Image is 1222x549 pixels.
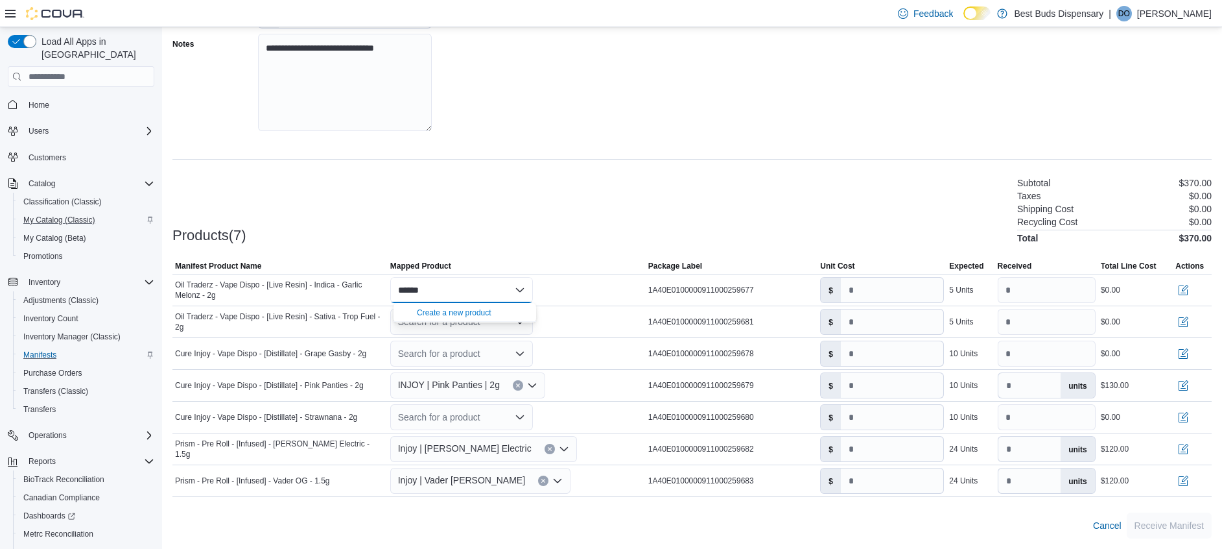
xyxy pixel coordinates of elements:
h6: Subtotal [1017,178,1050,188]
span: DO [1118,6,1130,21]
span: Inventory [23,274,154,290]
button: Reports [3,452,159,470]
label: $ [821,373,841,398]
button: Inventory [23,274,65,290]
label: $ [821,469,841,493]
span: BioTrack Reconciliation [18,472,154,487]
button: Cancel [1088,513,1127,539]
span: Unit Cost [820,261,854,271]
p: $0.00 [1189,191,1212,201]
button: Inventory Manager (Classic) [13,328,159,346]
span: My Catalog (Classic) [18,212,154,228]
button: Open list of options [559,444,569,454]
button: Open list of options [515,348,525,359]
button: My Catalog (Classic) [13,211,159,229]
span: My Catalog (Beta) [23,233,86,243]
div: 5 Units [949,317,973,327]
div: $0.00 [1101,348,1120,359]
span: Expected [949,261,983,271]
span: Classification (Classic) [18,194,154,210]
a: Inventory Count [18,311,84,326]
div: Dakota Owen [1116,6,1132,21]
img: Cova [26,7,84,20]
span: Promotions [18,249,154,264]
span: Oil Traderz - Vape Dispo - [Live Resin] - Indica - Garlic Melonz - 2g [175,280,385,300]
p: Best Buds Dispensary [1014,6,1103,21]
span: 1A40E0100000911000259683 [648,476,754,486]
button: Operations [23,428,72,443]
span: Package Label [648,261,702,271]
button: Catalog [3,175,159,193]
a: Metrc Reconciliation [18,526,99,542]
button: Purchase Orders [13,364,159,382]
input: Dark Mode [963,6,991,20]
button: Adjustments (Classic) [13,291,159,310]
a: Adjustments (Classic) [18,293,104,308]
button: Promotions [13,247,159,265]
span: Catalog [29,178,55,189]
button: Manifests [13,346,159,364]
span: Transfers [23,404,56,415]
span: My Catalog (Classic) [23,215,95,225]
button: Close list of options [515,285,525,295]
button: Create a new product [394,303,536,322]
span: Customers [23,149,154,165]
button: Clear input [513,380,523,391]
label: units [1061,469,1095,493]
span: Users [23,123,154,139]
h4: Total [1017,233,1038,243]
button: Clear input [538,476,548,486]
span: Inventory Manager (Classic) [18,329,154,345]
span: Home [29,100,49,110]
span: Actions [1175,261,1204,271]
a: Dashboards [13,507,159,525]
div: Create a new product [417,308,491,318]
div: $0.00 [1101,285,1120,295]
div: 10 Units [949,412,978,422]
button: Transfers (Classic) [13,382,159,400]
h3: Products(7) [172,228,246,243]
h6: Shipping Cost [1017,204,1074,214]
span: Operations [29,430,67,441]
p: | [1109,6,1111,21]
h4: $370.00 [1179,233,1212,243]
label: Notes [172,39,194,49]
p: $0.00 [1189,204,1212,214]
button: Catalog [23,176,60,191]
span: 1A40E0100000911000259680 [648,412,754,422]
span: Transfers [18,402,154,417]
span: BioTrack Reconciliation [23,474,104,485]
div: $120.00 [1101,444,1129,454]
a: Purchase Orders [18,365,88,381]
label: $ [821,278,841,302]
a: Feedback [893,1,958,27]
label: $ [821,341,841,366]
span: Manifest Product Name [175,261,261,271]
button: Open list of options [515,412,525,422]
span: Customers [29,152,66,163]
label: $ [821,437,841,461]
a: BioTrack Reconciliation [18,472,110,487]
button: Receive Manifest [1127,513,1212,539]
a: Transfers (Classic) [18,384,93,399]
h6: Recycling Cost [1017,217,1077,227]
span: Dashboards [23,511,75,521]
span: Classification (Classic) [23,197,102,207]
span: Reports [29,456,56,467]
div: 24 Units [949,444,978,454]
span: Inventory Manager (Classic) [23,332,121,342]
span: Oil Traderz - Vape Dispo - [Live Resin] - Sativa - Trop Fuel - 2g [175,311,385,332]
h6: Taxes [1017,191,1041,201]
a: Home [23,97,54,113]
a: Dashboards [18,508,80,524]
span: 1A40E0100000911000259679 [648,380,754,391]
span: Cure Injoy - Vape Dispo - [Distillate] - Pink Panties - 2g [175,380,364,391]
span: Injoy | [PERSON_NAME] Electric [398,441,532,456]
button: Classification (Classic) [13,193,159,211]
div: Choose from the following options [394,303,536,322]
a: My Catalog (Classic) [18,212,100,228]
a: Transfers [18,402,61,417]
span: Manifests [23,350,56,360]
span: Metrc Reconciliation [23,529,93,539]
span: Purchase Orders [23,368,82,378]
